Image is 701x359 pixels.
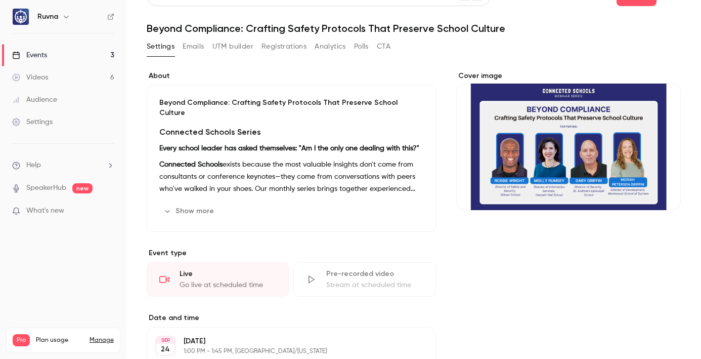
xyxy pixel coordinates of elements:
[161,344,170,354] p: 24
[184,347,382,355] p: 1:00 PM - 1:45 PM, [GEOGRAPHIC_DATA]/[US_STATE]
[12,95,57,105] div: Audience
[147,262,289,297] div: LiveGo live at scheduled time
[377,38,390,55] button: CTA
[156,337,174,344] div: SEP
[13,334,30,346] span: Pro
[12,72,48,83] div: Videos
[26,160,41,171] span: Help
[12,50,47,60] div: Events
[159,158,423,195] p: exists because the most valuable insights don't come from consultants or conference keynotes—they...
[159,145,419,152] strong: Every school leader has asked themselves: "Am I the only one dealing with this?"
[326,269,423,279] div: Pre-recorded video
[102,207,114,216] iframe: Noticeable Trigger
[456,71,681,210] section: Cover image
[147,38,174,55] button: Settings
[12,117,53,127] div: Settings
[326,280,423,290] div: Stream at scheduled time
[315,38,346,55] button: Analytics
[180,280,277,290] div: Go live at scheduled time
[147,71,436,81] label: About
[12,160,114,171] li: help-dropdown-opener
[212,38,253,55] button: UTM builder
[261,38,306,55] button: Registrations
[183,38,204,55] button: Emails
[184,336,382,346] p: [DATE]
[159,98,423,118] p: Beyond Compliance: Crafting Safety Protocols That Preserve School Culture
[159,161,223,168] strong: Connected Schools
[26,206,64,216] span: What's new
[72,183,93,193] span: new
[147,248,436,258] p: Event type
[354,38,369,55] button: Polls
[13,9,29,25] img: Ruvna
[37,12,58,22] h6: Ruvna
[159,127,261,137] strong: Connected Schools Series
[147,22,681,34] h1: Beyond Compliance: Crafting Safety Protocols That Preserve School Culture
[36,336,83,344] span: Plan usage
[147,313,436,323] label: Date and time
[180,269,277,279] div: Live
[293,262,436,297] div: Pre-recorded videoStream at scheduled time
[159,203,220,219] button: Show more
[26,183,66,193] a: SpeakerHub
[456,71,681,81] label: Cover image
[90,336,114,344] a: Manage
